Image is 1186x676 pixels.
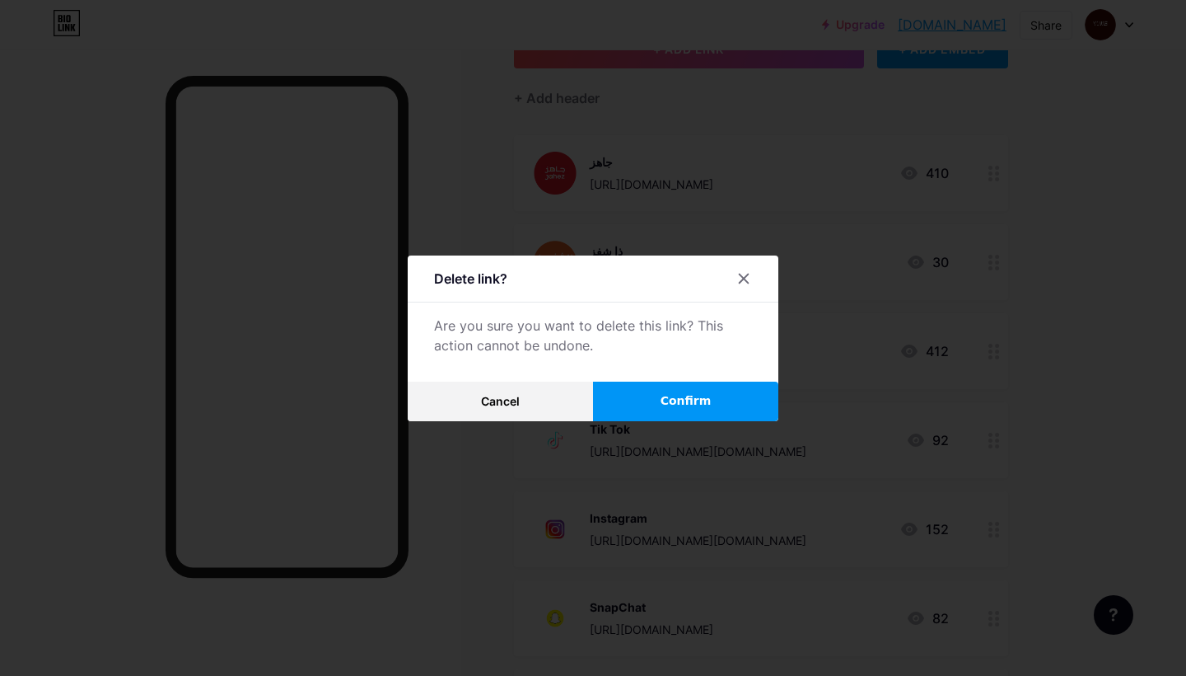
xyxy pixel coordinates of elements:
[408,382,593,421] button: Cancel
[661,392,712,410] span: Confirm
[434,269,507,289] div: Delete link?
[593,382,778,421] button: Confirm
[481,394,520,408] span: Cancel
[434,316,752,355] div: Are you sure you want to delete this link? This action cannot be undone.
